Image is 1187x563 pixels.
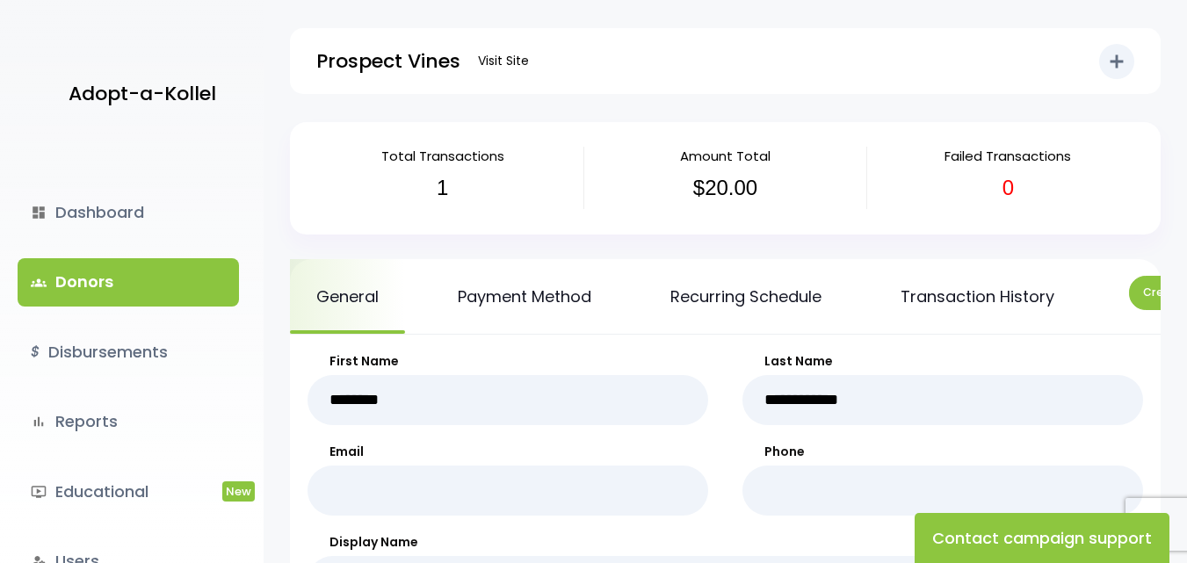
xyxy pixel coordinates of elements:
h3: 0 [880,176,1136,201]
h3: 1 [315,176,570,201]
label: Email [308,443,708,461]
label: Phone [742,443,1143,461]
a: Adopt-a-Kollel [60,51,216,136]
i: $ [31,340,40,365]
a: Visit Site [469,44,538,78]
a: bar_chartReports [18,398,239,445]
button: Contact campaign support [915,513,1169,563]
h3: $20.00 [597,176,853,201]
span: groups [31,275,47,291]
label: Last Name [742,352,1143,371]
a: General [290,259,405,334]
span: Amount Total [680,147,771,165]
i: ondemand_video [31,484,47,500]
label: First Name [308,352,708,371]
i: bar_chart [31,414,47,429]
a: dashboardDashboard [18,189,239,236]
a: $Disbursements [18,328,239,376]
p: Adopt-a-Kollel [69,76,216,112]
p: Prospect Vines [316,44,460,79]
i: add [1106,51,1127,72]
a: Transaction History [874,259,1081,334]
a: Payment Method [431,259,618,334]
a: Recurring Schedule [644,259,848,334]
span: Total Transactions [381,147,504,165]
span: Failed Transactions [945,147,1071,165]
a: groupsDonors [18,258,239,306]
span: New [222,481,255,502]
a: ondemand_videoEducationalNew [18,468,239,516]
i: dashboard [31,205,47,220]
label: Display Name [308,533,1143,552]
button: add [1099,44,1134,79]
